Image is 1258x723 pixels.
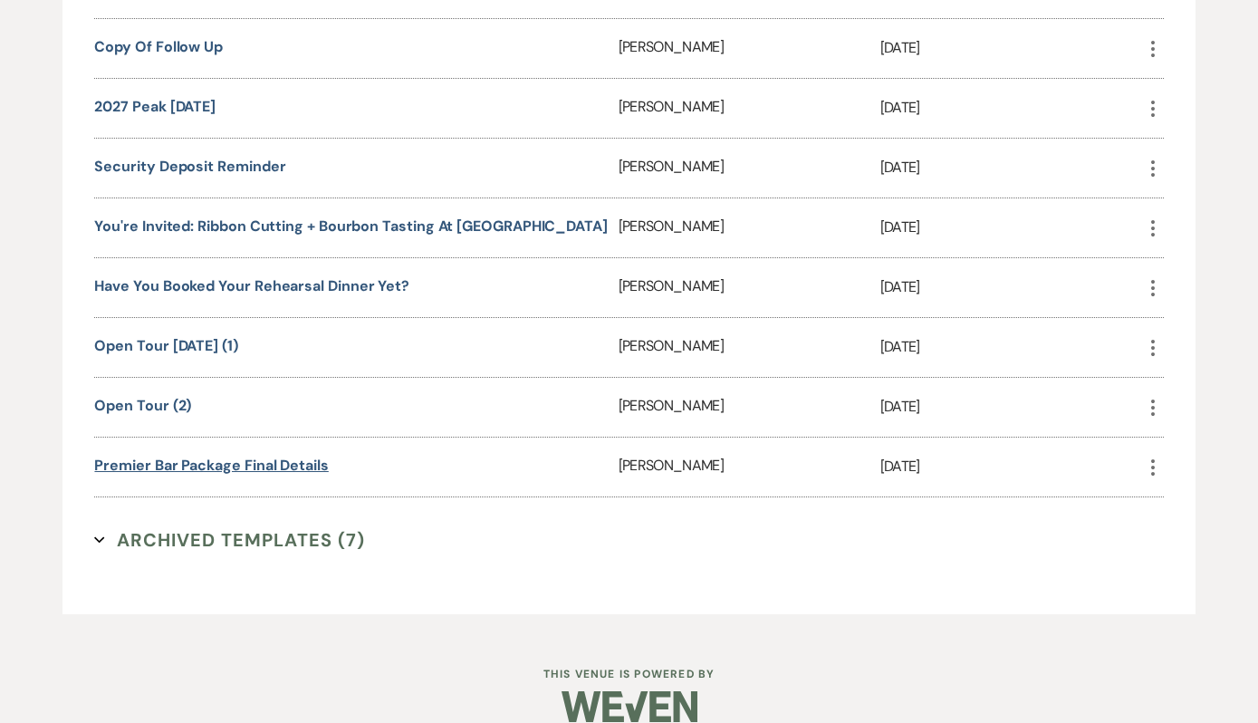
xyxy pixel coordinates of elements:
[94,217,607,236] a: You're Invited: Ribbon Cutting + Bourbon Tasting at [GEOGRAPHIC_DATA]
[94,157,285,176] a: Security Deposit Reminder
[880,36,1142,60] p: [DATE]
[619,258,880,317] div: [PERSON_NAME]
[880,275,1142,299] p: [DATE]
[94,37,223,56] a: Copy of Follow Up
[880,96,1142,120] p: [DATE]
[619,198,880,257] div: [PERSON_NAME]
[880,395,1142,419] p: [DATE]
[619,79,880,138] div: [PERSON_NAME]
[94,456,328,475] a: Premier Bar Package Final Details
[880,216,1142,239] p: [DATE]
[880,156,1142,179] p: [DATE]
[94,336,237,355] a: Open Tour [DATE] (1)
[880,335,1142,359] p: [DATE]
[880,455,1142,478] p: [DATE]
[619,318,880,377] div: [PERSON_NAME]
[94,276,409,295] a: Have You Booked Your Rehearsal Dinner Yet?
[94,526,365,554] button: Archived Templates (7)
[94,396,191,415] a: Open tour (2)
[619,19,880,78] div: [PERSON_NAME]
[94,97,216,116] a: 2027 Peak [DATE]
[619,139,880,198] div: [PERSON_NAME]
[619,438,880,496] div: [PERSON_NAME]
[619,378,880,437] div: [PERSON_NAME]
